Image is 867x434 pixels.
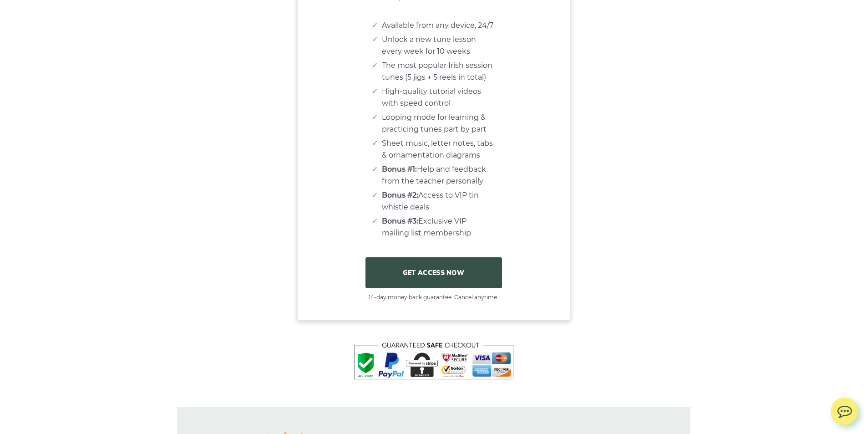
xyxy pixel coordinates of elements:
[382,34,495,57] li: Unlock a new tune lesson every week for 10 weeks
[382,189,495,213] li: Access to VIP tin whistle deals
[382,86,495,109] li: High-quality tutorial videos with speed control
[382,165,417,174] strong: Bonus #1:
[382,138,495,161] li: Sheet music, letter notes, tabs & ornamentation diagrams
[298,293,570,302] span: 14-day money back guarantee. Cancel anytime.
[382,191,418,199] strong: Bonus #2:
[382,215,495,239] li: Exclusive VIP mailing list membership
[382,217,418,225] strong: Bonus #3:
[382,60,495,83] li: The most popular Irish session tunes (5 jigs + 5 reels in total)
[365,257,502,288] a: GET ACCESS NOW
[382,112,495,135] li: Looping mode for learning & practicing tunes part by part
[354,342,513,379] img: Tin Whistle Course - Safe checkout
[382,20,495,31] li: Available from any device, 24/7
[831,398,858,421] img: chat.svg
[382,163,495,187] li: Help and feedback from the teacher personally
